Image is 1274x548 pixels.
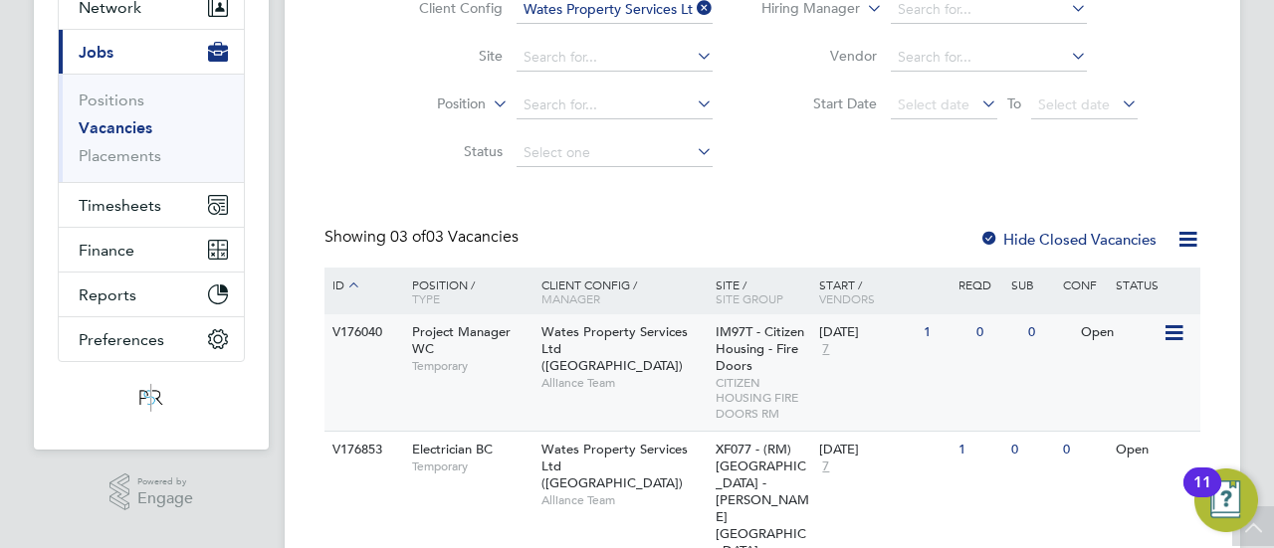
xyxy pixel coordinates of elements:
[716,375,810,422] span: CITIZEN HOUSING FIRE DOORS RM
[133,382,169,414] img: psrsolutions-logo-retina.png
[137,473,193,490] span: Powered by
[517,44,713,72] input: Search for...
[1006,432,1058,468] div: 0
[716,290,783,306] span: Site Group
[79,196,161,215] span: Timesheets
[819,324,914,341] div: [DATE]
[814,268,954,315] div: Start /
[1193,482,1211,508] div: 11
[819,442,949,458] div: [DATE]
[1194,468,1258,532] button: Open Resource Center, 11 new notifications
[1006,268,1058,301] div: Sub
[109,473,194,511] a: Powered byEngage
[541,441,688,491] span: Wates Property Services Ltd ([GEOGRAPHIC_DATA])
[1058,268,1110,301] div: Conf
[59,273,244,316] button: Reports
[412,441,493,457] span: Electrician BC
[79,330,164,349] span: Preferences
[388,47,503,65] label: Site
[517,139,713,167] input: Select one
[971,314,1023,351] div: 0
[59,228,244,272] button: Finance
[59,30,244,74] button: Jobs
[1076,314,1163,351] div: Open
[412,358,531,374] span: Temporary
[1001,91,1027,116] span: To
[1038,95,1110,113] span: Select date
[1058,432,1110,468] div: 0
[711,268,815,315] div: Site /
[59,317,244,361] button: Preferences
[541,375,706,391] span: Alliance Team
[79,241,134,260] span: Finance
[79,43,113,62] span: Jobs
[397,268,536,315] div: Position /
[762,94,877,112] label: Start Date
[891,44,1087,72] input: Search for...
[898,95,969,113] span: Select date
[919,314,970,351] div: 1
[59,74,244,182] div: Jobs
[541,290,600,306] span: Manager
[58,382,245,414] a: Go to home page
[412,458,531,474] span: Temporary
[79,118,152,137] a: Vacancies
[327,314,397,351] div: V176040
[517,91,713,119] input: Search for...
[536,268,711,315] div: Client Config /
[412,323,511,357] span: Project Manager WC
[79,146,161,165] a: Placements
[390,227,519,247] span: 03 Vacancies
[819,341,832,358] span: 7
[541,323,688,374] span: Wates Property Services Ltd ([GEOGRAPHIC_DATA])
[979,230,1157,249] label: Hide Closed Vacancies
[1111,432,1197,468] div: Open
[79,285,136,304] span: Reports
[1111,268,1197,301] div: Status
[324,227,523,248] div: Showing
[954,268,1005,301] div: Reqd
[79,91,144,109] a: Positions
[371,94,486,114] label: Position
[716,323,804,374] span: IM97T - Citizen Housing - Fire Doors
[762,47,877,65] label: Vendor
[541,492,706,508] span: Alliance Team
[954,432,1005,468] div: 1
[390,227,426,247] span: 03 of
[388,142,503,160] label: Status
[819,458,832,475] span: 7
[412,290,440,306] span: Type
[327,268,397,303] div: ID
[1023,314,1075,351] div: 0
[327,432,397,468] div: V176853
[819,290,875,306] span: Vendors
[137,490,193,507] span: Engage
[59,183,244,227] button: Timesheets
